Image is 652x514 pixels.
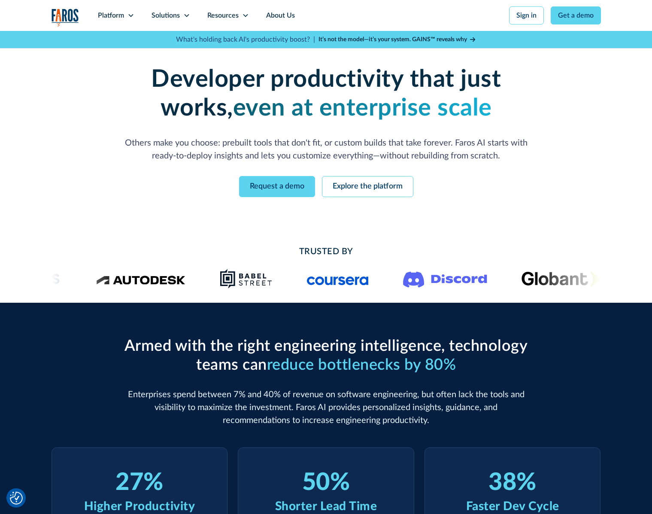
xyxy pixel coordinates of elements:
a: Sign in [509,6,544,24]
button: Cookie Settings [10,492,23,505]
p: Enterprises spend between 7% and 40% of revenue on software engineering, but often lack the tools... [120,388,532,427]
img: Logo of the analytics and reporting company Faros. [52,9,79,26]
div: 50 [302,468,330,497]
h2: Armed with the right engineering intelligence, technology teams can [120,337,532,374]
div: 38 [488,468,516,497]
p: Others make you choose: prebuilt tools that don't fit, or custom builds that take forever. Faros ... [120,137,532,162]
a: Explore the platform [322,176,413,197]
img: Logo of the design software company Autodesk. [96,273,185,285]
div: Resources [207,10,239,21]
a: It’s not the model—it’s your system. GAINS™ reveals why [318,35,476,44]
strong: It’s not the model—it’s your system. GAINS™ reveals why [318,36,467,43]
div: Solutions [152,10,180,21]
img: Babel Street logo png [220,268,273,289]
a: home [52,9,79,26]
span: reduce bottlenecks by 80% [267,357,456,373]
strong: Developer productivity that just works, [151,67,501,120]
img: Revisit consent button [10,492,23,505]
a: Get a demo [551,6,601,24]
a: Request a demo [239,176,315,197]
strong: even at enterprise scale [233,96,492,120]
div: 27 [115,468,143,497]
img: Logo of the online learning platform Coursera. [307,272,369,286]
h2: Trusted By [120,245,532,258]
p: What's holding back AI's productivity boost? | [176,34,315,45]
img: Globant's logo [522,271,601,287]
div: % [330,468,350,497]
img: Logo of the communication platform Discord. [403,270,487,288]
div: % [516,468,537,497]
div: Platform [98,10,124,21]
div: % [143,468,164,497]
